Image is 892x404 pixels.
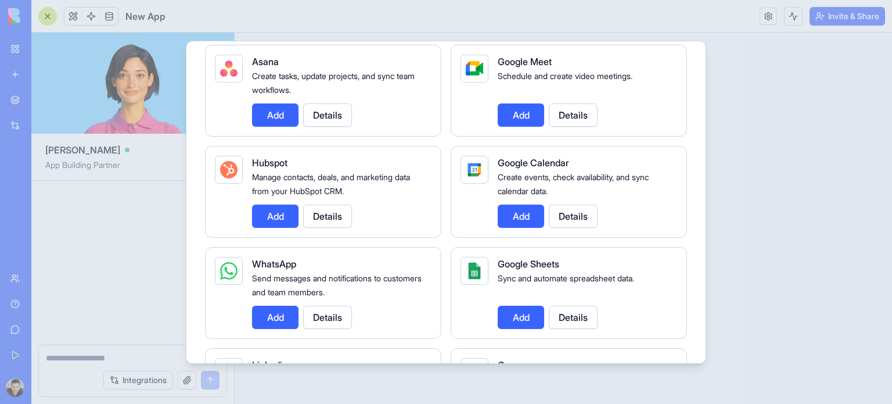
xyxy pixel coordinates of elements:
[498,306,544,329] button: Add
[303,205,352,228] button: Details
[252,359,287,371] span: Linkedin
[252,205,298,228] button: Add
[498,71,632,81] span: Schedule and create video meetings.
[252,103,298,127] button: Add
[252,172,410,196] span: Manage contacts, deals, and marketing data from your HubSpot CRM.
[252,273,422,297] span: Send messages and notifications to customers and team members.
[498,172,649,196] span: Create events, check availability, and sync calendar data.
[252,56,279,67] span: Asana
[252,157,287,169] span: Hubspot
[303,306,352,329] button: Details
[303,103,352,127] button: Details
[549,103,598,127] button: Details
[498,205,544,228] button: Add
[549,306,598,329] button: Details
[498,56,552,67] span: Google Meet
[498,258,559,270] span: Google Sheets
[549,205,598,228] button: Details
[252,71,415,95] span: Create tasks, update projects, and sync team workflows.
[498,273,634,283] span: Sync and automate spreadsheet data.
[498,103,544,127] button: Add
[498,157,569,169] span: Google Calendar
[252,258,296,270] span: WhatsApp
[498,359,520,371] span: Gong
[252,306,298,329] button: Add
